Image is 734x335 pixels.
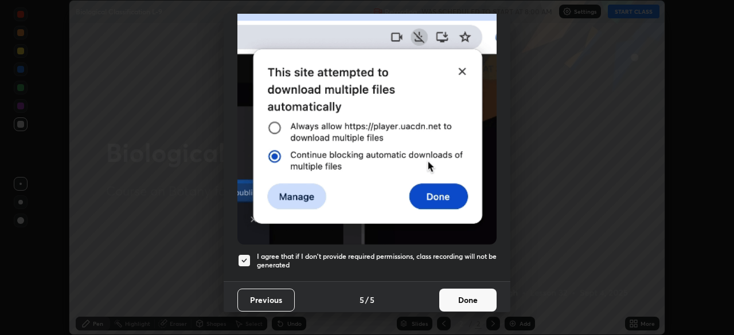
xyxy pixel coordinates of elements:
h4: 5 [360,294,364,306]
button: Previous [237,289,295,312]
h4: / [365,294,369,306]
button: Done [439,289,497,312]
h5: I agree that if I don't provide required permissions, class recording will not be generated [257,252,497,270]
h4: 5 [370,294,374,306]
